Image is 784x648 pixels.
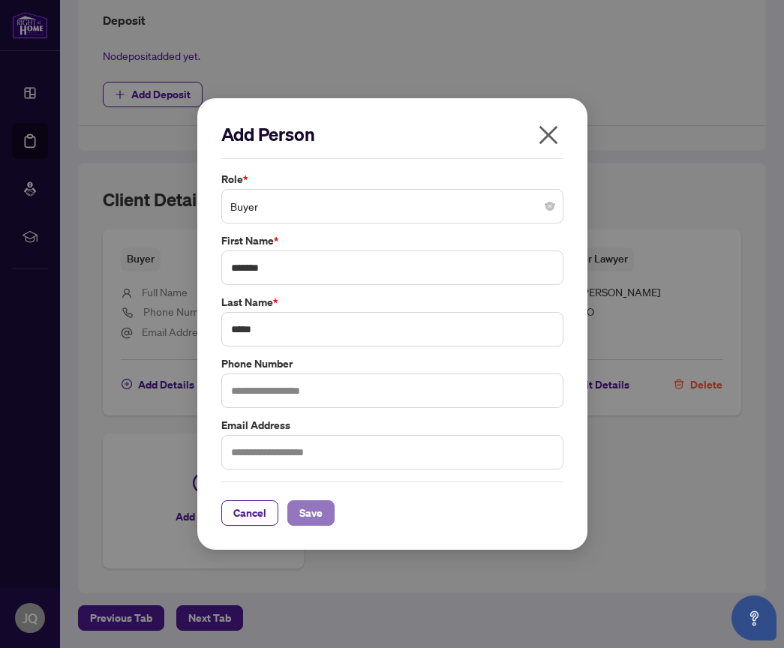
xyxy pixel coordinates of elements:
[221,294,563,310] label: Last Name
[221,232,563,249] label: First Name
[221,355,563,372] label: Phone Number
[233,501,266,525] span: Cancel
[221,122,563,146] h2: Add Person
[536,123,560,147] span: close
[287,500,335,526] button: Save
[230,192,554,220] span: Buyer
[731,595,776,640] button: Open asap
[299,501,323,525] span: Save
[221,171,563,187] label: Role
[221,417,563,433] label: Email Address
[545,202,554,211] span: close-circle
[221,500,278,526] button: Cancel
